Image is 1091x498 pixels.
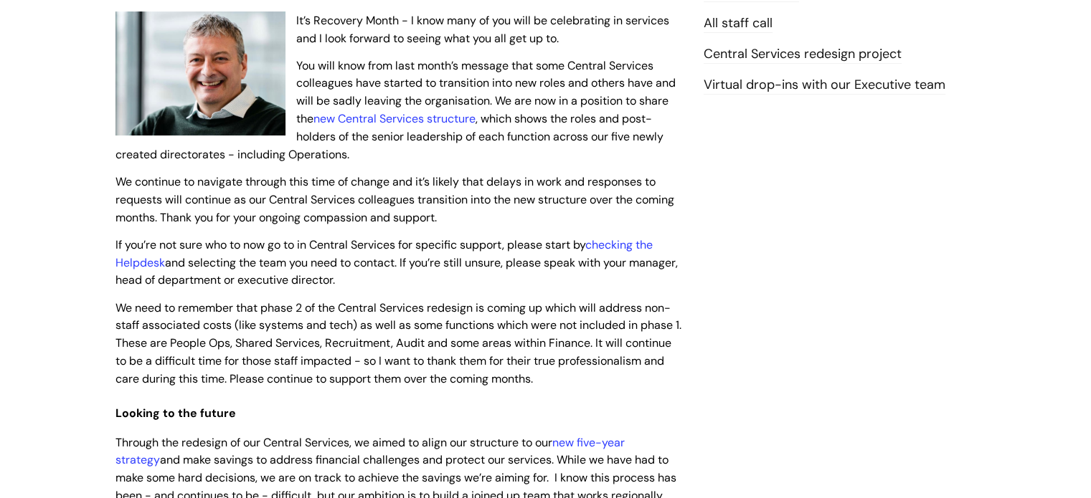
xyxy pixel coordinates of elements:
span: We need to remember that phase 2 of the Central Services redesign is coming up which will address... [115,300,681,386]
span: It’s Recovery Month - I know many of you will be celebrating in services and I look forward to se... [296,13,669,46]
span: We continue to navigate through this time of change and it’s likely that delays in work and respo... [115,174,674,225]
a: Central Services redesign project [704,45,902,64]
a: checking the Helpdesk [115,237,653,270]
img: WithYou Chief Executive Simon Phillips pictured looking at the camera and smiling [115,11,285,136]
span: You will know from last month’s message that some Central Services colleagues have started to tra... [115,58,676,162]
a: new Central Services structure [313,111,476,126]
a: All staff call [704,14,773,33]
span: If you’re not sure who to now go to in Central Services for specific support, please start by and... [115,237,678,288]
a: Virtual drop-ins with our Executive team [704,76,945,95]
span: Looking to the future [115,406,236,421]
